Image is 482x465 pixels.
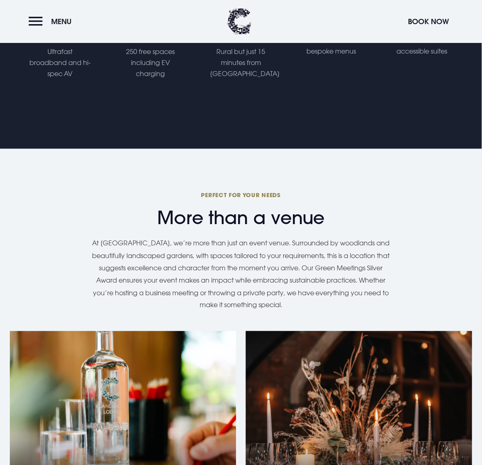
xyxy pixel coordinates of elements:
[119,46,181,80] p: 250 free spaces including EV charging
[88,191,393,199] span: Perfect for your needs
[88,191,393,228] h2: More than a venue
[88,237,393,311] p: At [GEOGRAPHIC_DATA], we’re more than just an event venue. Surrounded by woodlands and beautifull...
[391,35,453,57] p: Flexible and accessible suites
[404,13,453,30] button: Book Now
[29,13,76,30] button: Menu
[29,46,91,80] p: Ultrafast broadband and hi-spec AV
[301,35,363,57] p: Local, seasonal, bespoke menus
[227,8,252,35] img: Clandeboye Lodge
[51,17,72,26] span: Menu
[210,46,272,80] p: Rural but just 15 minutes from [GEOGRAPHIC_DATA]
